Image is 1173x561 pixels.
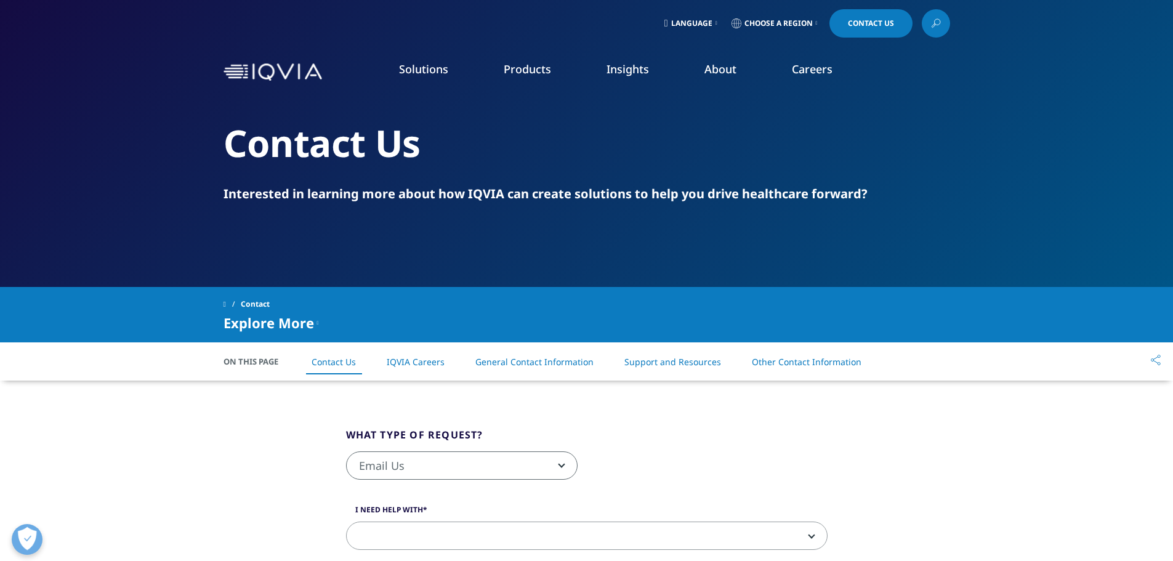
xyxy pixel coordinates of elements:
[12,524,42,555] button: Ouvrir le centre de préférences
[224,120,950,166] h2: Contact Us
[346,504,828,522] label: I need help with
[241,293,270,315] span: Contact
[504,62,551,76] a: Products
[752,356,861,368] a: Other Contact Information
[399,62,448,76] a: Solutions
[671,18,712,28] span: Language
[607,62,649,76] a: Insights
[475,356,594,368] a: General Contact Information
[224,63,322,81] img: IQVIA Healthcare Information Technology and Pharma Clinical Research Company
[346,451,578,480] span: Email Us
[327,43,950,101] nav: Primary
[346,427,483,451] legend: What type of request?
[224,355,291,368] span: On This Page
[792,62,832,76] a: Careers
[224,315,314,330] span: Explore More
[829,9,913,38] a: Contact Us
[224,185,950,203] div: Interested in learning more about how IQVIA can create solutions to help you drive healthcare for...
[312,356,356,368] a: Contact Us
[848,20,894,27] span: Contact Us
[744,18,813,28] span: Choose a Region
[347,452,577,480] span: Email Us
[387,356,445,368] a: IQVIA Careers
[624,356,721,368] a: Support and Resources
[704,62,736,76] a: About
